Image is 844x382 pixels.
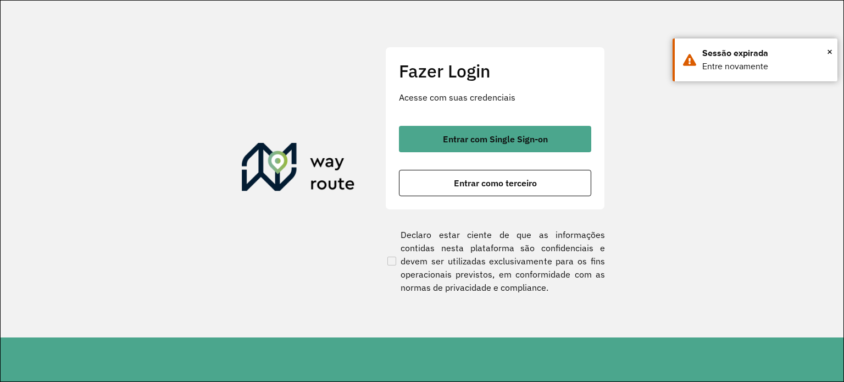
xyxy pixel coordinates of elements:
h2: Fazer Login [399,60,591,81]
img: Roteirizador AmbevTech [242,143,355,196]
button: Close [827,43,832,60]
div: Sessão expirada [702,47,829,60]
p: Acesse com suas credenciais [399,91,591,104]
span: Entrar com Single Sign-on [443,135,548,143]
button: button [399,126,591,152]
button: button [399,170,591,196]
label: Declaro estar ciente de que as informações contidas nesta plataforma são confidenciais e devem se... [385,228,605,294]
div: Entre novamente [702,60,829,73]
span: × [827,43,832,60]
span: Entrar como terceiro [454,179,537,187]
